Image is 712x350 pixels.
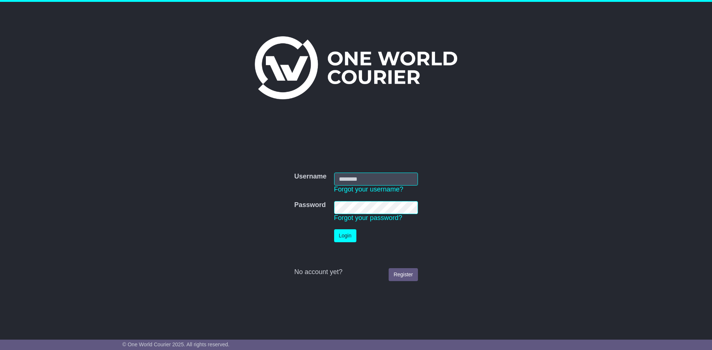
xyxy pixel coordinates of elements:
label: Username [294,173,326,181]
a: Forgot your username? [334,186,403,193]
span: © One World Courier 2025. All rights reserved. [122,341,230,347]
label: Password [294,201,326,209]
a: Forgot your password? [334,214,402,221]
a: Register [389,268,418,281]
div: No account yet? [294,268,418,276]
button: Login [334,229,356,242]
img: One World [255,36,457,99]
